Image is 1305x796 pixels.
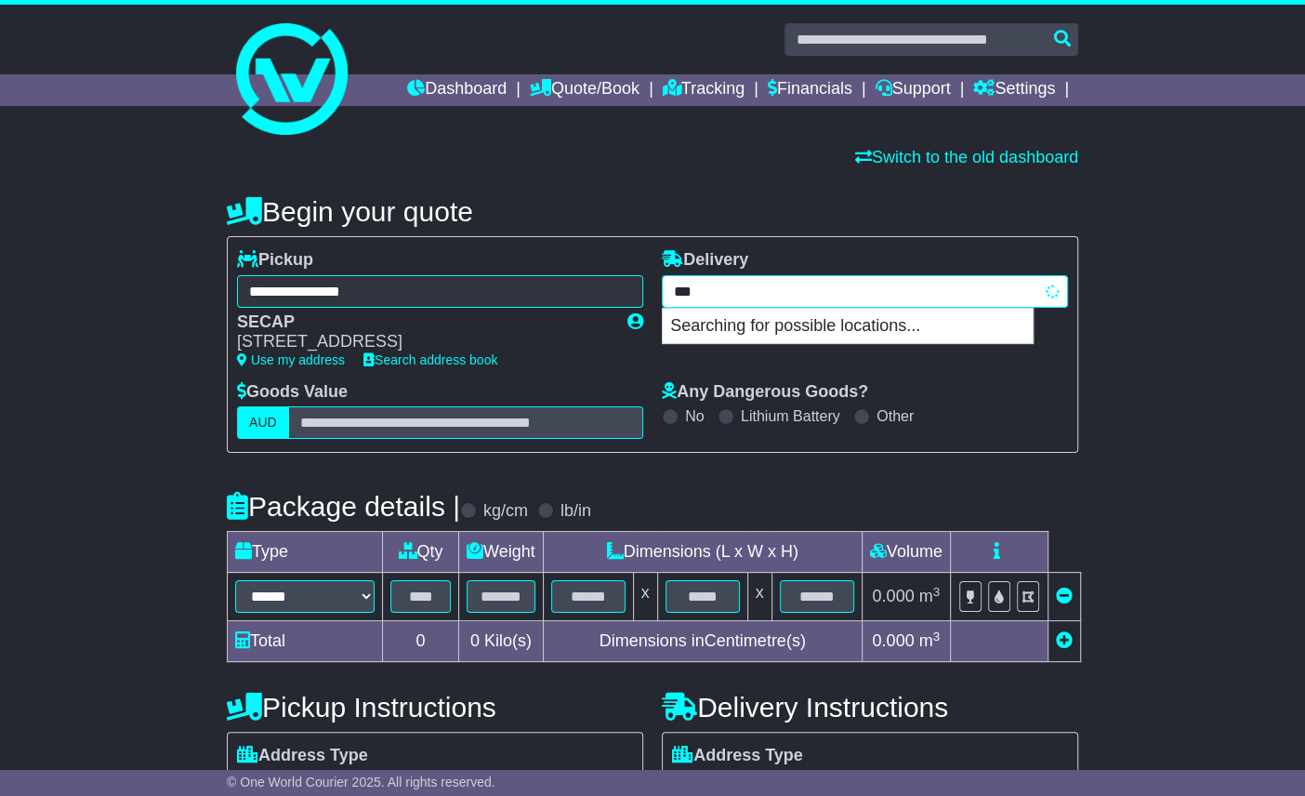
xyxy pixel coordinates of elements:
[483,501,528,522] label: kg/cm
[663,309,1033,344] p: Searching for possible locations...
[672,746,803,766] label: Address Type
[919,587,941,605] span: m
[237,332,609,352] div: [STREET_ADDRESS]
[383,532,459,573] td: Qty
[933,630,941,643] sup: 3
[855,148,1078,166] a: Switch to the old dashboard
[459,621,544,662] td: Kilo(s)
[1056,587,1073,605] a: Remove this item
[741,407,840,425] label: Lithium Battery
[407,74,507,106] a: Dashboard
[872,587,914,605] span: 0.000
[227,775,495,789] span: © One World Courier 2025. All rights reserved.
[543,532,862,573] td: Dimensions (L x W x H)
[662,382,868,403] label: Any Dangerous Goods?
[662,250,748,271] label: Delivery
[877,407,914,425] label: Other
[663,74,745,106] a: Tracking
[228,532,383,573] td: Type
[237,382,348,403] label: Goods Value
[530,74,639,106] a: Quote/Book
[768,74,852,106] a: Financials
[227,692,643,723] h4: Pickup Instructions
[1056,631,1073,650] a: Add new item
[459,532,544,573] td: Weight
[237,250,313,271] label: Pickup
[227,196,1078,227] h4: Begin your quote
[237,406,289,439] label: AUD
[227,491,460,522] h4: Package details |
[363,352,497,367] a: Search address book
[862,532,950,573] td: Volume
[876,74,951,106] a: Support
[633,573,657,621] td: x
[470,631,480,650] span: 0
[560,501,591,522] label: lb/in
[662,275,1068,308] typeahead: Please provide city
[543,621,862,662] td: Dimensions in Centimetre(s)
[973,74,1055,106] a: Settings
[383,621,459,662] td: 0
[872,631,914,650] span: 0.000
[228,621,383,662] td: Total
[237,312,609,333] div: SECAP
[237,746,368,766] label: Address Type
[747,573,771,621] td: x
[685,407,704,425] label: No
[237,352,345,367] a: Use my address
[662,692,1078,723] h4: Delivery Instructions
[933,585,941,599] sup: 3
[919,631,941,650] span: m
